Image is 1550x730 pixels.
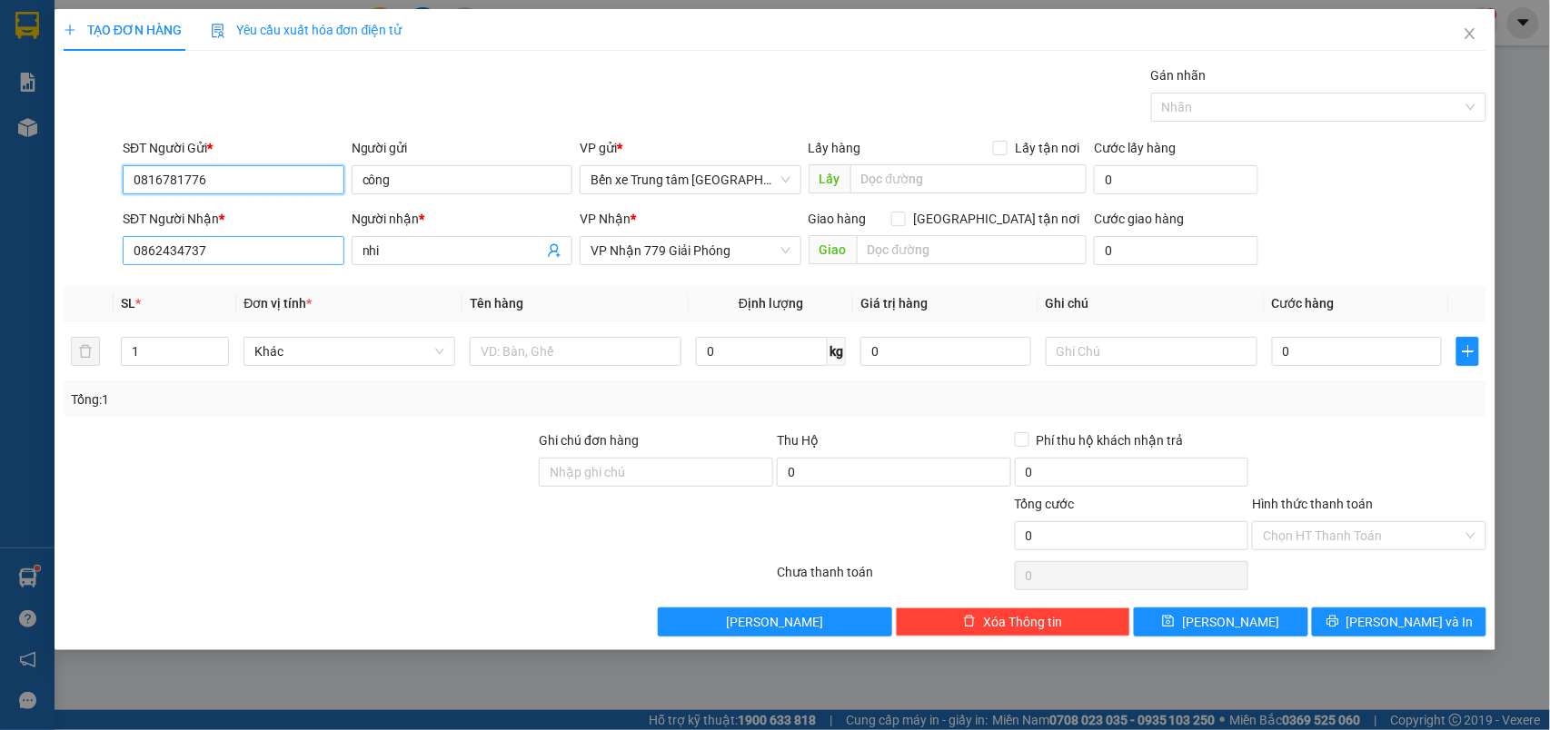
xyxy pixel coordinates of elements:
[243,296,312,311] span: Đơn vị tính
[1008,138,1087,158] span: Lấy tận nơi
[775,562,1013,594] div: Chưa thanh toán
[1151,68,1207,83] label: Gán nhãn
[658,607,892,636] button: [PERSON_NAME]
[1094,212,1184,226] label: Cước giao hàng
[1015,497,1075,511] span: Tổng cước
[1312,607,1486,636] button: printer[PERSON_NAME] và In
[809,212,867,226] span: Giao hàng
[539,458,773,487] input: Ghi chú đơn hàng
[1094,236,1258,265] input: Cước giao hàng
[1252,497,1373,511] label: Hình thức thanh toán
[860,296,928,311] span: Giá trị hàng
[470,296,523,311] span: Tên hàng
[1272,296,1335,311] span: Cước hàng
[547,243,561,258] span: user-add
[1463,26,1477,41] span: close
[580,138,801,158] div: VP gửi
[470,337,681,366] input: VD: Bàn, Ghế
[539,433,639,448] label: Ghi chú đơn hàng
[983,612,1062,632] span: Xóa Thông tin
[896,607,1130,636] button: deleteXóa Thông tin
[1162,615,1175,629] span: save
[123,209,344,229] div: SĐT Người Nhận
[739,296,803,311] span: Định lượng
[123,138,344,158] div: SĐT Người Gửi
[906,209,1087,229] span: [GEOGRAPHIC_DATA] tận nơi
[850,164,1087,193] input: Dọc đường
[71,337,100,366] button: delete
[1457,344,1478,359] span: plus
[1456,337,1479,366] button: plus
[1445,9,1495,60] button: Close
[963,615,976,629] span: delete
[211,24,225,38] img: icon
[591,166,790,193] span: Bến xe Trung tâm Lào Cai
[1029,430,1191,450] span: Phí thu hộ khách nhận trả
[828,337,846,366] span: kg
[121,296,135,311] span: SL
[809,235,857,264] span: Giao
[211,23,402,37] span: Yêu cầu xuất hóa đơn điện tử
[580,212,631,226] span: VP Nhận
[1046,337,1257,366] input: Ghi Chú
[1326,615,1339,629] span: printer
[1094,141,1176,155] label: Cước lấy hàng
[1134,607,1308,636] button: save[PERSON_NAME]
[727,612,824,632] span: [PERSON_NAME]
[64,24,76,36] span: plus
[64,23,182,37] span: TẠO ĐƠN HÀNG
[809,141,861,155] span: Lấy hàng
[777,433,819,448] span: Thu Hộ
[1094,165,1258,194] input: Cước lấy hàng
[809,164,850,193] span: Lấy
[352,138,573,158] div: Người gửi
[1346,612,1474,632] span: [PERSON_NAME] và In
[71,390,599,409] div: Tổng: 1
[857,235,1087,264] input: Dọc đường
[254,338,444,365] span: Khác
[352,209,573,229] div: Người nhận
[1038,286,1265,321] th: Ghi chú
[860,337,1031,366] input: 0
[1182,612,1279,632] span: [PERSON_NAME]
[591,237,790,264] span: VP Nhận 779 Giải Phóng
